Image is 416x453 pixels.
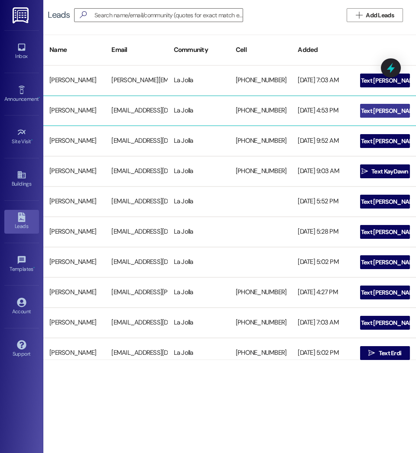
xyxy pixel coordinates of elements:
[230,39,292,61] div: Cell
[351,107,357,114] i: 
[105,284,167,301] div: [EMAIL_ADDRESS][PERSON_NAME][DOMAIN_NAME]
[31,137,32,143] span: •
[230,102,292,119] div: [PHONE_NUMBER]
[168,102,230,119] div: La Jolla
[366,11,394,20] span: Add Leads
[361,168,368,175] i: 
[168,314,230,331] div: La Jolla
[351,259,357,266] i: 
[43,72,105,89] div: [PERSON_NAME]
[105,132,167,150] div: [EMAIL_ADDRESS][DOMAIN_NAME]
[292,102,354,119] div: [DATE] 4:53 PM
[43,254,105,271] div: [PERSON_NAME]
[351,228,357,235] i: 
[105,163,167,180] div: [EMAIL_ADDRESS][DOMAIN_NAME]
[292,344,354,362] div: [DATE] 5:02 PM
[360,316,410,330] button: Text [PERSON_NAME]
[292,39,354,61] div: Added
[48,10,70,19] div: Leads
[4,295,39,318] a: Account
[292,163,354,180] div: [DATE] 9:03 AM
[351,198,357,205] i: 
[105,344,167,362] div: [EMAIL_ADDRESS][DOMAIN_NAME]
[168,72,230,89] div: La Jolla
[292,254,354,271] div: [DATE] 5:02 PM
[351,289,357,296] i: 
[168,39,230,61] div: Community
[43,344,105,362] div: [PERSON_NAME]
[4,337,39,361] a: Support
[39,95,40,101] span: •
[368,350,375,357] i: 
[292,132,354,150] div: [DATE] 9:52 AM
[230,163,292,180] div: [PHONE_NUMBER]
[351,77,357,84] i: 
[292,193,354,210] div: [DATE] 5:52 PM
[360,255,410,269] button: Text [PERSON_NAME]
[379,349,402,358] span: Text Erdi
[76,10,90,19] i: 
[360,286,410,299] button: Text [PERSON_NAME]
[230,314,292,331] div: [PHONE_NUMBER]
[4,40,39,63] a: Inbox
[43,132,105,150] div: [PERSON_NAME]
[360,104,410,118] button: Text [PERSON_NAME]
[168,193,230,210] div: La Jolla
[360,225,410,239] button: Text [PERSON_NAME]
[105,72,167,89] div: [PERSON_NAME][EMAIL_ADDRESS][DOMAIN_NAME]
[43,284,105,301] div: [PERSON_NAME]
[43,223,105,241] div: [PERSON_NAME]
[292,72,354,89] div: [DATE] 7:03 AM
[43,314,105,331] div: [PERSON_NAME]
[105,254,167,271] div: [EMAIL_ADDRESS][DOMAIN_NAME]
[4,210,39,233] a: Leads
[43,102,105,119] div: [PERSON_NAME]
[347,8,403,22] button: Add Leads
[230,72,292,89] div: [PHONE_NUMBER]
[43,193,105,210] div: [PERSON_NAME]
[230,344,292,362] div: [PHONE_NUMBER]
[230,132,292,150] div: [PHONE_NUMBER]
[105,314,167,331] div: [EMAIL_ADDRESS][DOMAIN_NAME]
[360,346,410,360] button: Text Erdi
[360,164,410,178] button: Text KayDawn
[356,12,362,19] i: 
[168,254,230,271] div: La Jolla
[105,39,167,61] div: Email
[351,319,357,326] i: 
[292,284,354,301] div: [DATE] 4:27 PM
[168,223,230,241] div: La Jolla
[351,138,357,145] i: 
[360,195,410,209] button: Text [PERSON_NAME]
[168,132,230,150] div: La Jolla
[360,74,410,87] button: Text [PERSON_NAME]
[360,134,410,148] button: Text [PERSON_NAME]
[13,7,30,23] img: ResiDesk Logo
[94,9,243,21] input: Search name/email/community (quotes for exact match e.g. "John Smith")
[168,344,230,362] div: La Jolla
[105,102,167,119] div: [EMAIL_ADDRESS][DOMAIN_NAME]
[292,314,354,331] div: [DATE] 7:03 AM
[105,223,167,241] div: [EMAIL_ADDRESS][DOMAIN_NAME]
[105,193,167,210] div: [EMAIL_ADDRESS][DOMAIN_NAME]
[371,167,409,176] span: Text KayDawn
[168,284,230,301] div: La Jolla
[292,223,354,241] div: [DATE] 5:28 PM
[230,284,292,301] div: [PHONE_NUMBER]
[168,163,230,180] div: La Jolla
[4,253,39,276] a: Templates •
[4,125,39,148] a: Site Visit •
[43,163,105,180] div: [PERSON_NAME]
[33,265,35,271] span: •
[43,39,105,61] div: Name
[4,167,39,191] a: Buildings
